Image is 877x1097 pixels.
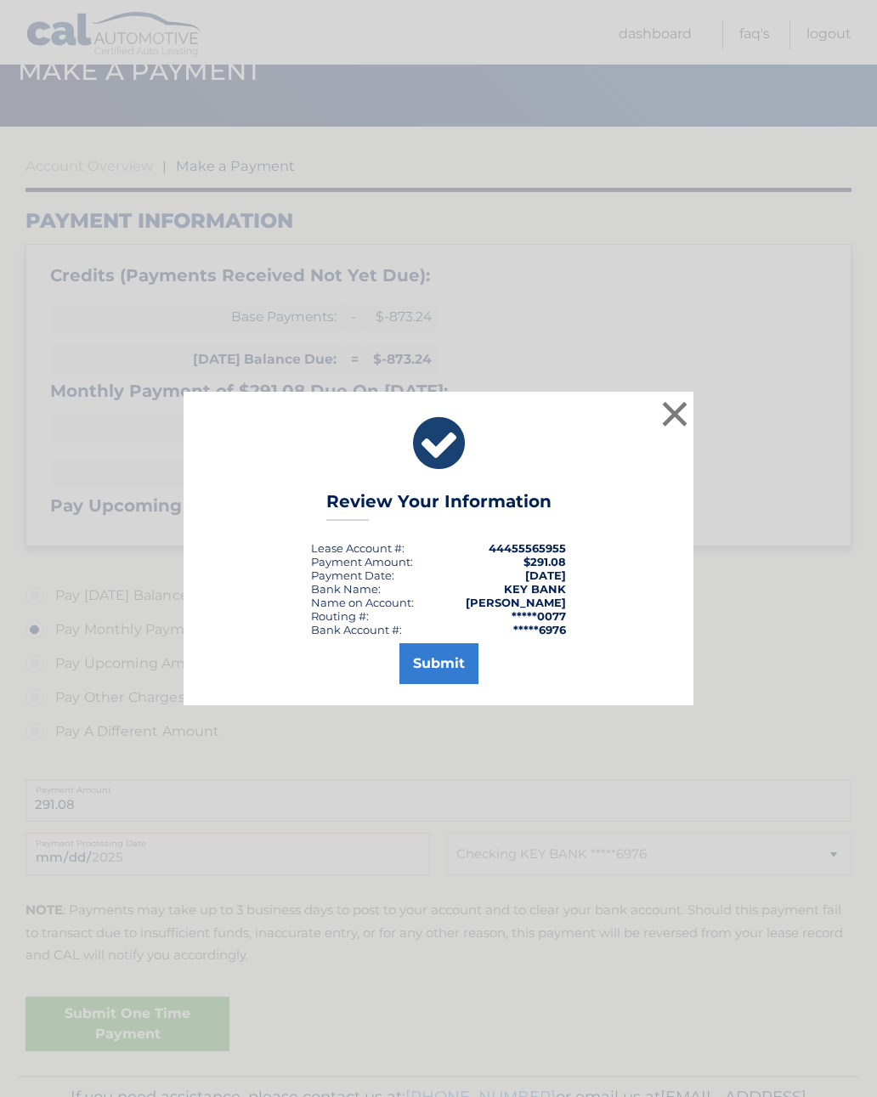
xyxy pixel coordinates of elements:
[311,541,405,555] div: Lease Account #:
[311,582,381,596] div: Bank Name:
[489,541,566,555] strong: 44455565955
[525,568,566,582] span: [DATE]
[326,491,552,521] h3: Review Your Information
[311,555,413,568] div: Payment Amount:
[311,596,414,609] div: Name on Account:
[504,582,566,596] strong: KEY BANK
[658,397,692,431] button: ×
[523,555,566,568] span: $291.08
[311,623,402,636] div: Bank Account #:
[399,643,478,684] button: Submit
[311,609,369,623] div: Routing #:
[311,568,392,582] span: Payment Date
[311,568,394,582] div: :
[466,596,566,609] strong: [PERSON_NAME]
